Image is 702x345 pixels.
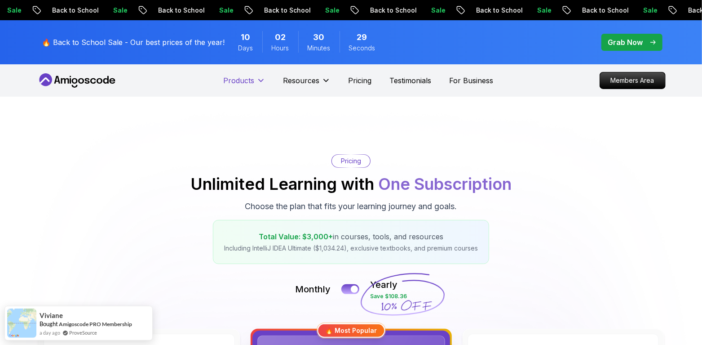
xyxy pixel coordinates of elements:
[59,321,132,327] a: Amigoscode PRO Membership
[30,6,91,15] p: Back to School
[295,283,331,296] p: Monthly
[608,37,643,48] p: Grab Now
[197,6,226,15] p: Sale
[242,6,303,15] p: Back to School
[91,6,120,15] p: Sale
[357,31,367,44] span: 29 Seconds
[259,232,333,241] span: Total Value: $3,000+
[349,44,375,53] span: Seconds
[40,329,60,336] span: a day ago
[409,6,438,15] p: Sale
[272,44,289,53] span: Hours
[450,75,494,86] a: For Business
[69,329,97,336] a: ProveSource
[245,200,457,213] p: Choose the plan that fits your learning journey and goals.
[275,31,286,44] span: 2 Hours
[40,312,63,319] span: Viviane
[600,72,666,89] a: Members Area
[241,31,251,44] span: 10 Days
[224,75,255,86] p: Products
[283,75,331,93] button: Resources
[341,157,361,166] p: Pricing
[283,75,320,86] p: Resources
[308,44,331,53] span: Minutes
[349,75,372,86] a: Pricing
[40,320,58,327] span: Bought
[303,6,332,15] p: Sale
[378,174,512,194] span: One Subscription
[560,6,621,15] p: Back to School
[238,44,253,53] span: Days
[313,31,325,44] span: 30 Minutes
[7,309,36,338] img: provesource social proof notification image
[600,72,665,89] p: Members Area
[454,6,515,15] p: Back to School
[621,6,650,15] p: Sale
[390,75,432,86] a: Testimonials
[515,6,544,15] p: Sale
[42,37,225,48] p: 🔥 Back to School Sale - Our best prices of the year!
[224,244,478,253] p: Including IntelliJ IDEA Ultimate ($1,034.24), exclusive textbooks, and premium courses
[224,75,265,93] button: Products
[190,175,512,193] h2: Unlimited Learning with
[136,6,197,15] p: Back to School
[348,6,409,15] p: Back to School
[224,231,478,242] p: in courses, tools, and resources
